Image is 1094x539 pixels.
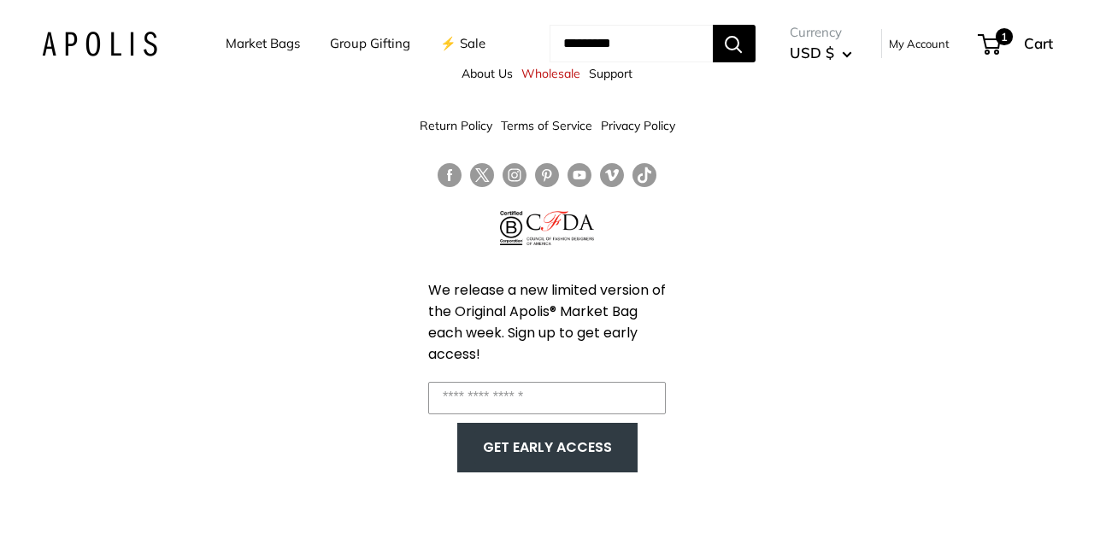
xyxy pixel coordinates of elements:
[995,28,1012,45] span: 1
[790,39,852,67] button: USD $
[601,110,675,141] a: Privacy Policy
[550,25,713,62] input: Search...
[42,32,157,56] img: Apolis
[979,30,1053,57] a: 1 Cart
[889,33,950,54] a: My Account
[330,32,410,56] a: Group Gifting
[420,110,492,141] a: Return Policy
[474,431,621,464] button: GET EARLY ACCESS
[589,58,632,89] a: Support
[500,211,523,245] img: Certified B Corporation
[462,58,513,89] a: About Us
[790,21,852,44] span: Currency
[535,163,559,188] a: Follow us on Pinterest
[632,163,656,188] a: Follow us on Tumblr
[501,110,592,141] a: Terms of Service
[526,211,594,245] img: Council of Fashion Designers of America Member
[226,32,300,56] a: Market Bags
[438,163,462,188] a: Follow us on Facebook
[440,32,485,56] a: ⚡️ Sale
[503,163,526,188] a: Follow us on Instagram
[521,58,580,89] a: Wholesale
[600,163,624,188] a: Follow us on Vimeo
[713,25,756,62] button: Search
[470,163,494,194] a: Follow us on Twitter
[428,280,666,364] span: We release a new limited version of the Original Apolis® Market Bag each week. Sign up to get ear...
[790,44,834,62] span: USD $
[428,382,666,414] input: Enter your email
[1024,34,1053,52] span: Cart
[568,163,591,188] a: Follow us on YouTube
